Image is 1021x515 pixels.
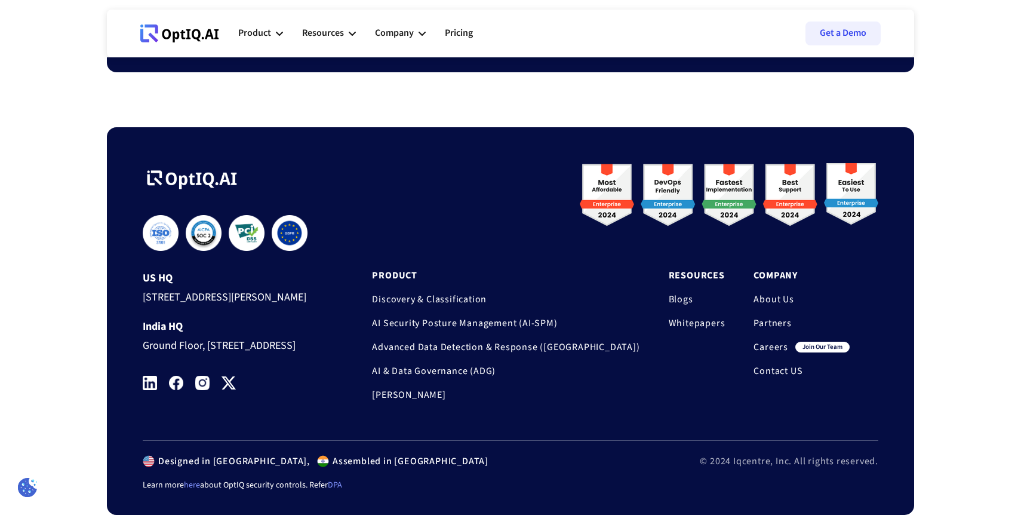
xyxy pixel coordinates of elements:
[445,16,473,51] a: Pricing
[754,293,850,305] a: About Us
[754,269,850,281] a: Company
[238,25,271,41] div: Product
[143,284,327,306] div: [STREET_ADDRESS][PERSON_NAME]
[669,269,725,281] a: Resources
[329,455,488,467] div: Assembled in [GEOGRAPHIC_DATA]
[143,321,327,333] div: India HQ
[372,293,639,305] a: Discovery & Classification
[754,365,850,377] a: Contact US
[669,317,725,329] a: Whitepapers
[700,455,878,467] div: © 2024 Iqcentre, Inc. All rights reserved.
[669,293,725,305] a: Blogs
[372,341,639,353] a: Advanced Data Detection & Response ([GEOGRAPHIC_DATA])
[140,16,219,51] a: Webflow Homepage
[372,317,639,329] a: AI Security Posture Management (AI-SPM)
[184,479,200,491] a: here
[375,25,414,41] div: Company
[372,389,639,401] a: [PERSON_NAME]
[302,25,344,41] div: Resources
[328,479,342,491] a: DPA
[754,341,788,353] a: Careers
[238,16,283,51] div: Product
[143,479,878,491] div: Learn more about OptIQ security controls. Refer
[302,16,356,51] div: Resources
[372,269,639,281] a: Product
[143,333,327,355] div: Ground Floor, [STREET_ADDRESS]
[375,16,426,51] div: Company
[143,272,327,284] div: US HQ
[805,22,881,45] a: Get a Demo
[155,455,310,467] div: Designed in [GEOGRAPHIC_DATA],
[754,317,850,329] a: Partners
[372,365,639,377] a: AI & Data Governance (ADG)
[795,342,850,352] div: join our team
